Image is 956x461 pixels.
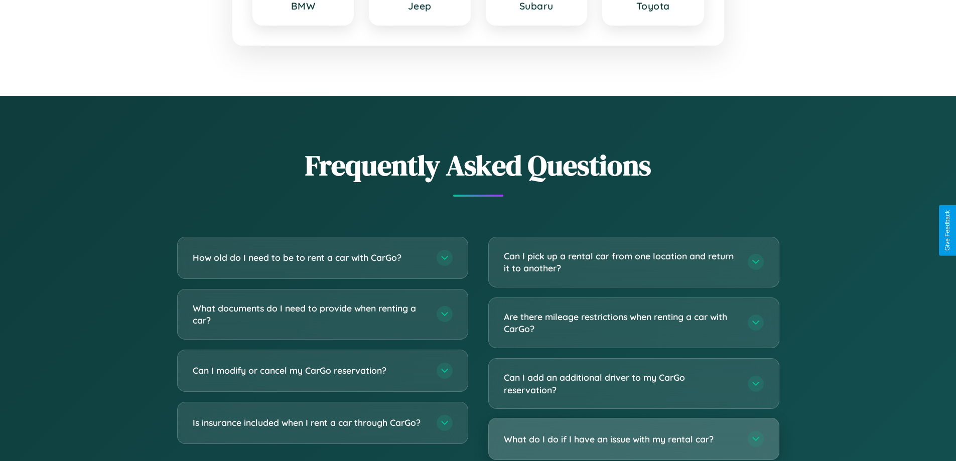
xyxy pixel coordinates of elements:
h2: Frequently Asked Questions [177,146,779,185]
h3: What do I do if I have an issue with my rental car? [504,433,738,445]
div: Give Feedback [944,210,951,251]
h3: Can I modify or cancel my CarGo reservation? [193,364,427,377]
h3: How old do I need to be to rent a car with CarGo? [193,251,427,264]
h3: Are there mileage restrictions when renting a car with CarGo? [504,311,738,335]
h3: What documents do I need to provide when renting a car? [193,302,427,327]
h3: Is insurance included when I rent a car through CarGo? [193,416,427,429]
h3: Can I add an additional driver to my CarGo reservation? [504,371,738,396]
h3: Can I pick up a rental car from one location and return it to another? [504,250,738,274]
